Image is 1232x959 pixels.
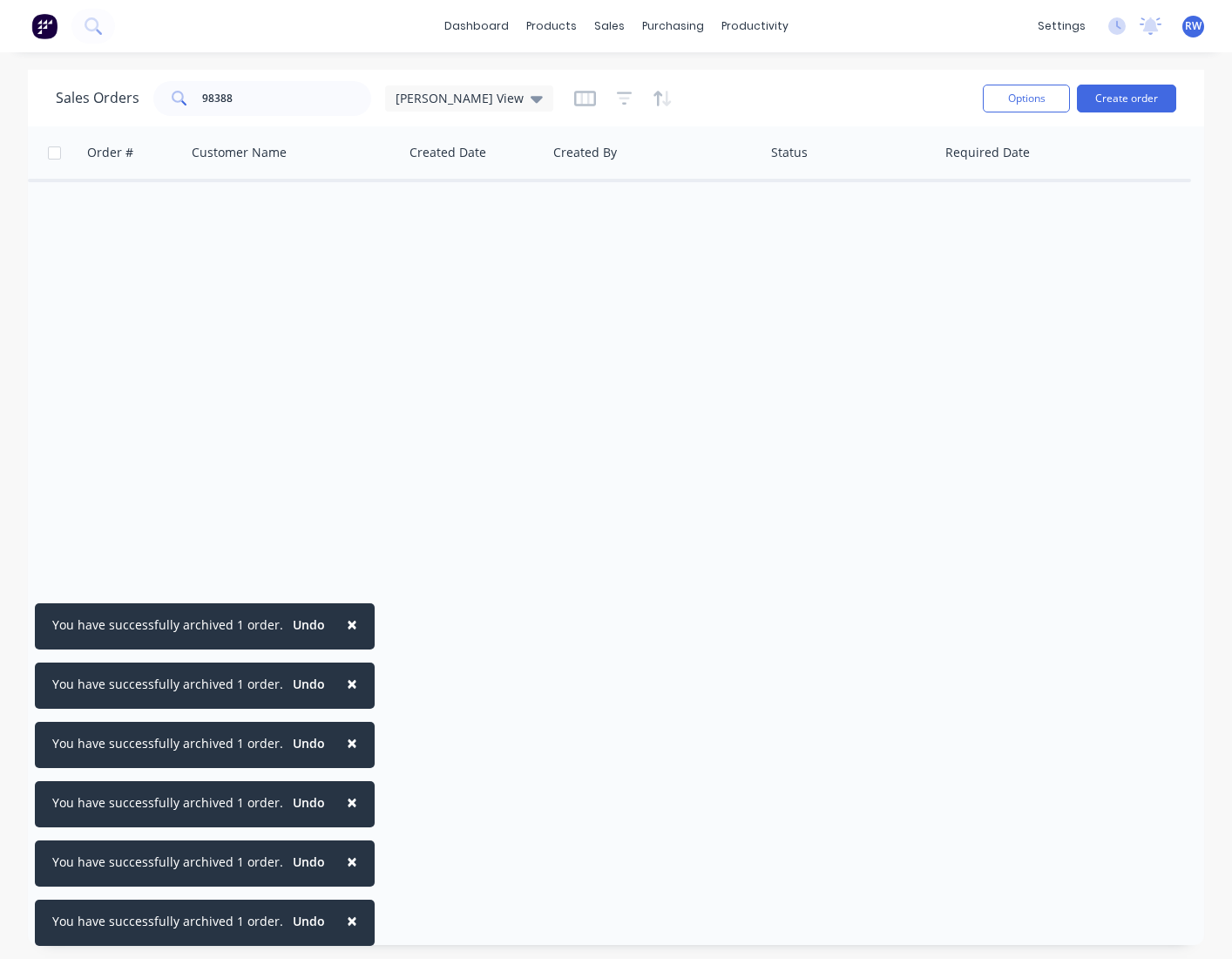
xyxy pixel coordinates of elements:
span: × [347,671,357,696]
button: Undo [283,731,335,757]
div: You have successfully archived 1 order. [52,675,283,693]
button: Undo [283,671,335,697]
button: Undo [283,790,335,816]
div: products [518,13,586,39]
button: Close [329,900,375,942]
div: You have successfully archived 1 order. [52,734,283,752]
span: × [347,790,357,814]
span: × [347,908,357,933]
button: Undo [283,849,335,875]
button: Close [329,781,375,823]
div: Order # [87,144,133,161]
div: sales [586,13,633,39]
div: Created Date [410,144,486,161]
div: You have successfully archived 1 order. [52,793,283,812]
div: settings [1029,13,1094,39]
div: Created By [553,144,617,161]
span: × [347,612,357,636]
div: You have successfully archived 1 order. [52,912,283,930]
div: productivity [713,13,797,39]
button: Undo [283,908,335,935]
span: × [347,731,357,755]
div: You have successfully archived 1 order. [52,853,283,871]
span: RW [1185,18,1202,34]
div: You have successfully archived 1 order. [52,616,283,634]
button: Close [329,663,375,704]
span: [PERSON_NAME] View [396,89,524,107]
div: Required Date [945,144,1030,161]
button: Options [983,85,1070,112]
button: Close [329,722,375,764]
span: × [347,849,357,874]
div: purchasing [633,13,713,39]
button: Close [329,603,375,645]
div: Customer Name [192,144,287,161]
h1: Sales Orders [56,90,139,106]
button: Undo [283,612,335,638]
img: Factory [31,13,58,39]
div: Status [771,144,808,161]
a: dashboard [436,13,518,39]
button: Create order [1077,85,1176,112]
button: Close [329,840,375,882]
input: Search... [202,81,372,116]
